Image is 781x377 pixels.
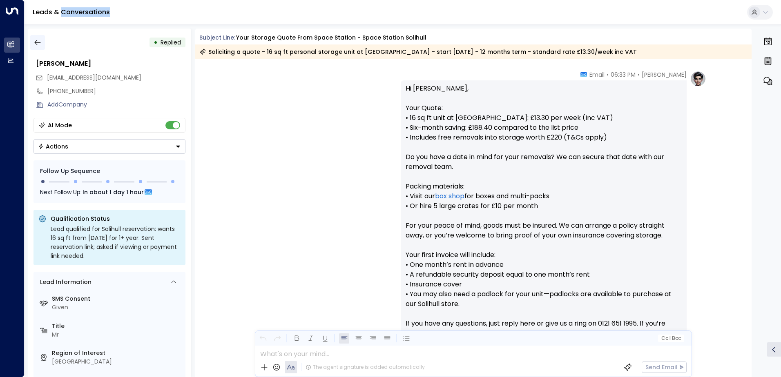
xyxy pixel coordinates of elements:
[690,71,706,87] img: profile-logo.png
[47,73,141,82] span: jasonkdoyle@yahoo.co.uk
[40,167,179,175] div: Follow Up Sequence
[435,191,464,201] a: box shop
[669,335,671,341] span: |
[236,33,426,42] div: Your storage quote from Space Station - Space Station Solihull
[52,295,182,303] label: SMS Consent
[52,330,182,339] div: Mr
[52,303,182,312] div: Given
[33,139,185,154] div: Button group with a nested menu
[306,364,425,371] div: The agent signature is added automatically
[199,48,637,56] div: Soliciting a quote - 16 sq ft personal storage unit at [GEOGRAPHIC_DATA] - start [DATE] - 12 mont...
[589,71,605,79] span: Email
[642,71,687,79] span: [PERSON_NAME]
[258,333,268,344] button: Undo
[638,71,640,79] span: •
[52,349,182,357] label: Region of Interest
[51,215,181,223] p: Qualification Status
[607,71,609,79] span: •
[154,35,158,50] div: •
[161,38,181,47] span: Replied
[406,84,682,358] p: Hi [PERSON_NAME], Your Quote: • 16 sq ft unit at [GEOGRAPHIC_DATA]: £13.30 per week (Inc VAT) • S...
[272,333,282,344] button: Redo
[51,224,181,260] div: Lead qualified for Solihull reservation: wants 16 sq ft from [DATE] for 1+ year. Sent reservation...
[47,100,185,109] div: AddCompany
[36,59,185,69] div: [PERSON_NAME]
[52,357,182,366] div: [GEOGRAPHIC_DATA]
[47,73,141,82] span: [EMAIL_ADDRESS][DOMAIN_NAME]
[48,121,72,129] div: AI Mode
[33,7,110,17] a: Leads & Conversations
[52,322,182,330] label: Title
[33,139,185,154] button: Actions
[38,143,68,150] div: Actions
[37,278,91,286] div: Lead Information
[611,71,636,79] span: 06:33 PM
[661,335,681,341] span: Cc Bcc
[658,335,684,342] button: Cc|Bcc
[83,188,144,197] span: In about 1 day 1 hour
[40,188,179,197] div: Next Follow Up:
[47,87,185,95] div: [PHONE_NUMBER]
[199,33,235,42] span: Subject Line:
